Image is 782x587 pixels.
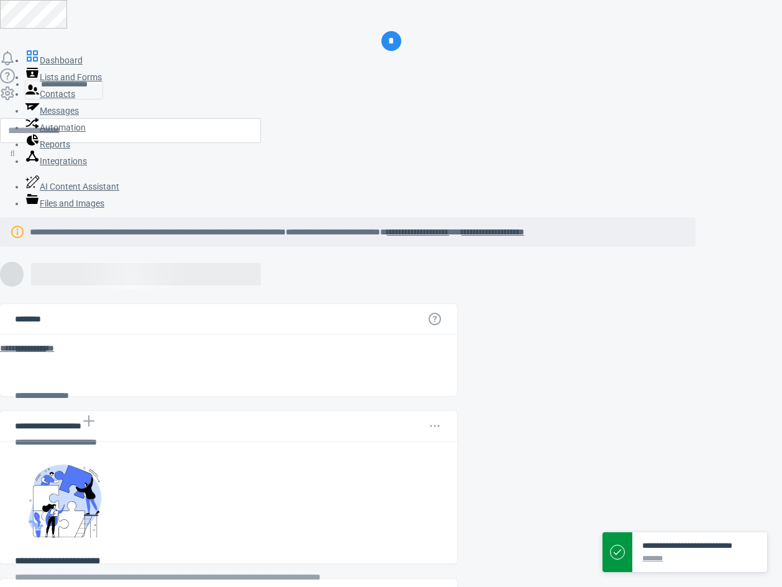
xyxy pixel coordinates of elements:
a: Contacts [25,89,75,99]
span: AI Content Assistant [40,182,119,192]
span: Reports [40,139,70,149]
a: Integrations [25,156,87,166]
span: Dashboard [40,55,83,65]
span: Automation [40,122,86,132]
span: Files and Images [40,198,104,208]
span: Lists and Forms [40,72,102,82]
span: Messages [40,106,79,116]
span: Contacts [40,89,75,99]
a: AI Content Assistant [25,182,119,192]
a: Messages [25,106,79,116]
a: Reports [25,139,70,149]
a: Dashboard [25,55,83,65]
a: Automation [25,122,86,132]
a: Files and Images [25,198,104,208]
a: Lists and Forms [25,72,102,82]
span: Integrations [40,156,87,166]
